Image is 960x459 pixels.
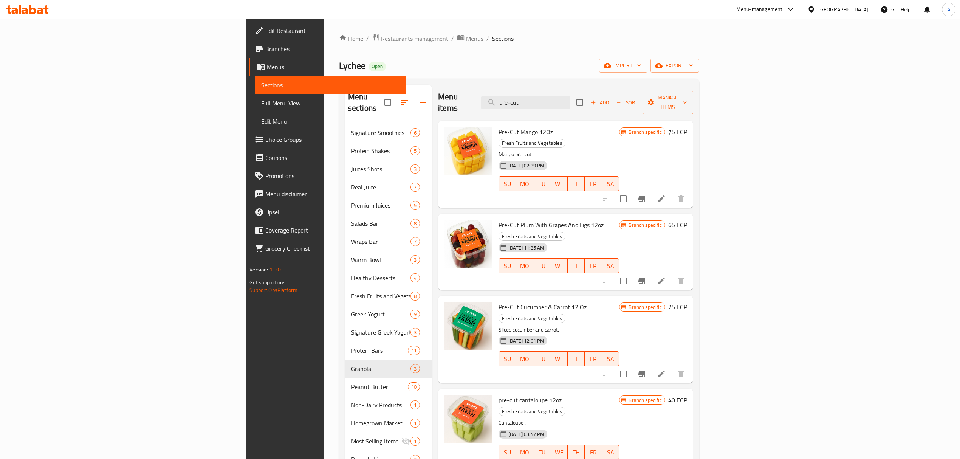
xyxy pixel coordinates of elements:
div: Peanut Butter [351,382,408,391]
div: Fresh Fruits and Vegetables8 [345,287,432,305]
span: Fresh Fruits and Vegetables [499,232,565,241]
button: TH [568,351,585,366]
span: Fresh Fruits and Vegetables [499,407,565,416]
a: Edit Menu [255,112,406,130]
div: Granola3 [345,360,432,378]
p: Sliced cucumber and carrot. [499,325,619,335]
span: Branch specific [626,304,664,311]
span: Premium Juices [351,201,410,210]
button: SA [602,176,619,191]
button: SU [499,176,516,191]
div: Premium Juices5 [345,196,432,214]
button: TU [533,258,551,273]
div: items [410,183,420,192]
h6: 25 EGP [668,302,687,312]
span: Wraps Bar [351,237,410,246]
div: Salads Bar8 [345,214,432,233]
span: SU [502,354,513,364]
button: TU [533,351,551,366]
span: Select section [572,95,588,110]
span: SA [605,261,616,271]
div: Real Juice [351,183,410,192]
button: WE [550,351,568,366]
div: Salads Bar [351,219,410,228]
span: WE [553,261,565,271]
img: pre-cut cantaloupe 12oz [444,395,492,443]
li: / [486,34,489,43]
span: Sections [492,34,514,43]
button: delete [672,190,690,208]
span: Branch specific [626,129,664,136]
div: Signature Smoothies [351,128,410,137]
div: Menu-management [736,5,783,14]
span: [DATE] 11:35 AM [505,244,547,251]
span: Branch specific [626,222,664,229]
span: Menus [466,34,483,43]
span: Homegrown Market [351,419,410,428]
span: Menus [267,62,400,71]
button: SU [499,351,516,366]
span: Protein Bars [351,346,408,355]
button: delete [672,272,690,290]
div: Healthy Desserts [351,273,410,282]
span: Edit Menu [261,117,400,126]
span: TH [571,261,582,271]
span: Select to update [615,366,631,382]
span: Protein Shakes [351,146,410,155]
div: items [408,382,420,391]
span: Coverage Report [265,226,400,235]
button: TU [533,176,551,191]
div: items [410,164,420,174]
div: items [410,419,420,428]
h6: 75 EGP [668,127,687,137]
a: Menus [457,34,483,43]
span: pre-cut cantaloupe 12oz [499,394,562,406]
button: FR [585,351,602,366]
p: Cantaloupe . [499,418,619,428]
span: Sort [617,98,638,107]
span: import [605,61,641,70]
span: TU [536,261,548,271]
span: Warm Bowl [351,255,410,264]
button: Add [588,97,612,109]
span: Add item [588,97,612,109]
div: Non-Dairy Products1 [345,396,432,414]
span: 7 [411,238,420,245]
button: Branch-specific-item [633,365,651,383]
span: Most Selling Items [351,437,401,446]
span: Sections [261,81,400,90]
span: Full Menu View [261,99,400,108]
span: 11 [408,347,420,354]
div: Signature Greek Yogurt [351,328,410,337]
a: Edit menu item [657,369,666,378]
div: items [410,146,420,155]
span: Upsell [265,208,400,217]
a: Restaurants management [372,34,448,43]
div: Protein Bars11 [345,341,432,360]
button: TH [568,176,585,191]
span: 1 [411,420,420,427]
a: Menu disclaimer [249,185,406,203]
div: items [410,328,420,337]
span: 6 [411,129,420,136]
span: Fresh Fruits and Vegetables [351,292,410,301]
span: Branch specific [626,397,664,404]
a: Promotions [249,167,406,185]
span: 1 [411,438,420,445]
span: Version: [249,265,268,274]
span: Pre-Cut Plum With Grapes And Figs 12oz [499,219,604,231]
span: Manage items [649,93,687,112]
span: FR [588,447,599,458]
div: items [410,255,420,264]
img: Pre-Cut Plum With Grapes And Figs 12oz [444,220,492,268]
div: items [410,273,420,282]
span: Select to update [615,273,631,289]
span: Coupons [265,153,400,162]
div: Signature Smoothies6 [345,124,432,142]
div: Fresh Fruits and Vegetables [499,232,565,241]
div: Juices Shots3 [345,160,432,178]
button: Manage items [643,91,693,114]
